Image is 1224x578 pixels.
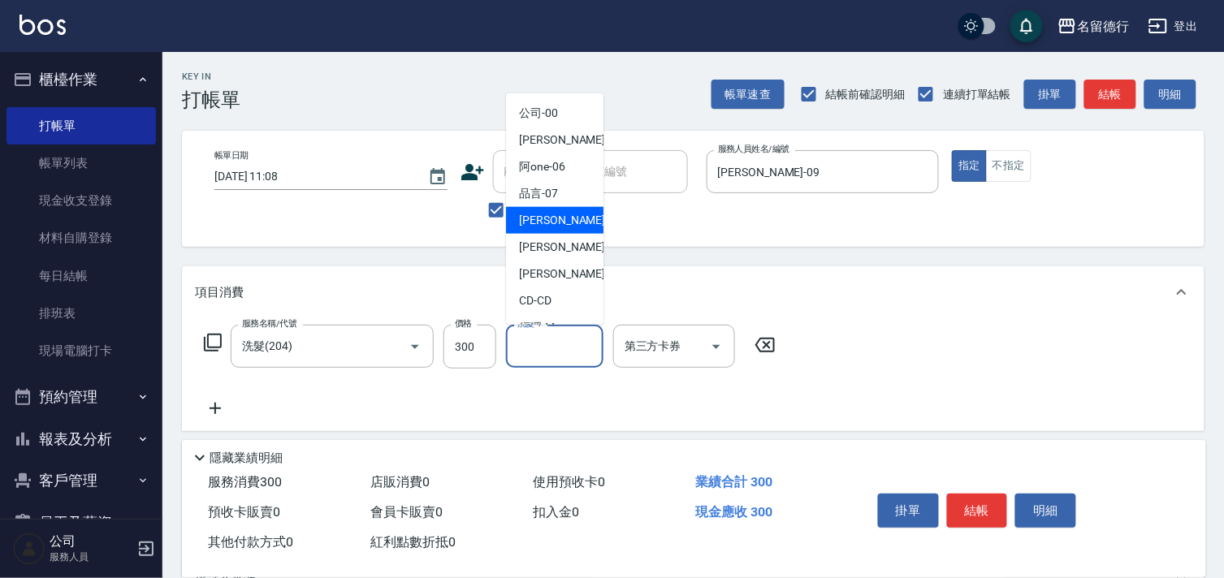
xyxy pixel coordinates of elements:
[6,182,156,219] a: 現金收支登錄
[519,212,621,229] span: [PERSON_NAME] -09
[952,150,987,182] button: 指定
[182,88,240,111] h3: 打帳單
[1077,16,1129,37] div: 名留德行
[50,550,132,564] p: 服務人員
[986,150,1032,182] button: 不指定
[943,86,1011,103] span: 連續打單結帳
[6,418,156,460] button: 報表及分析
[519,185,558,202] span: 品言 -07
[214,163,412,190] input: YYYY/MM/DD hh:mm
[1142,11,1205,41] button: 登出
[6,58,156,101] button: 櫃檯作業
[214,149,249,162] label: 帳單日期
[418,157,457,196] button: Choose date, selected date is 2025-09-06
[519,105,558,122] span: 公司 -00
[533,504,579,520] span: 扣入金 0
[519,319,555,336] span: 經理 -M
[519,265,621,283] span: [PERSON_NAME] -99
[1084,80,1136,110] button: 結帳
[6,144,156,182] a: 帳單列表
[519,158,565,175] span: 阿one -06
[182,266,1205,318] div: 項目消費
[703,334,729,360] button: Open
[208,474,282,490] span: 服務消費 300
[1144,80,1196,110] button: 明細
[1015,494,1076,528] button: 明細
[878,494,939,528] button: 掛單
[718,143,789,155] label: 服務人員姓名/編號
[455,317,472,330] label: 價格
[50,533,132,550] h5: 公司
[519,239,621,256] span: [PERSON_NAME] -10
[195,284,244,301] p: 項目消費
[6,257,156,295] a: 每日結帳
[6,459,156,502] button: 客戶管理
[519,132,621,149] span: [PERSON_NAME] -05
[370,474,430,490] span: 店販消費 0
[6,376,156,418] button: 預約管理
[1024,80,1076,110] button: 掛單
[533,474,605,490] span: 使用預收卡 0
[695,504,772,520] span: 現金應收 300
[826,86,906,103] span: 結帳前確認明細
[210,450,283,467] p: 隱藏業績明細
[711,80,785,110] button: 帳單速查
[370,504,443,520] span: 會員卡販賣 0
[13,533,45,565] img: Person
[182,71,240,82] h2: Key In
[1051,10,1135,43] button: 名留德行
[208,504,280,520] span: 預收卡販賣 0
[6,332,156,369] a: 現場電腦打卡
[6,502,156,544] button: 員工及薪資
[6,219,156,257] a: 材料自購登錄
[242,317,296,330] label: 服務名稱/代號
[370,534,456,550] span: 紅利點數折抵 0
[6,107,156,144] a: 打帳單
[519,292,551,309] span: CD -CD
[19,15,66,35] img: Logo
[695,474,772,490] span: 業績合計 300
[1010,10,1043,42] button: save
[402,334,428,360] button: Open
[208,534,293,550] span: 其他付款方式 0
[947,494,1008,528] button: 結帳
[6,295,156,332] a: 排班表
